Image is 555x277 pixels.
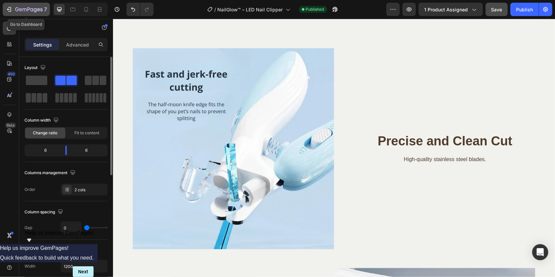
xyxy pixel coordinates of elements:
span: / [215,6,216,13]
div: 2 cols [74,187,106,193]
span: Help us improve GemPages! [25,230,94,236]
button: Publish [510,3,539,16]
div: Open Intercom Messenger [532,244,548,260]
div: Layout [24,63,47,72]
div: Column spacing [24,208,64,217]
span: 1 product assigned [424,6,468,13]
div: Publish [516,6,533,13]
div: 6 [72,146,106,155]
div: Beta [5,123,16,128]
input: Auto [61,222,81,234]
p: High-quality stainless steel blades. [242,137,422,145]
p: Advanced [66,41,89,48]
div: Order [24,187,36,193]
button: Show survey - Help us improve GemPages! [25,230,94,244]
h2: Precise and Clean Cut [242,114,422,131]
div: 6 [26,146,60,155]
span: Published [306,6,324,12]
div: Column width [24,116,60,125]
span: Change ratio [33,130,58,136]
div: Columns management [24,168,77,178]
div: Undo/Redo [126,3,154,16]
div: 450 [6,71,16,77]
p: Row [33,24,90,32]
button: 1 product assigned [419,3,483,16]
p: 7 [44,5,47,13]
span: Save [491,7,502,12]
div: Gap [24,225,32,231]
button: 7 [3,3,50,16]
button: Save [486,3,508,16]
iframe: Design area [113,19,555,277]
span: Fit to content [74,130,99,136]
p: Settings [33,41,52,48]
span: NailGlow™ – LED Nail Clipper [218,6,283,13]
